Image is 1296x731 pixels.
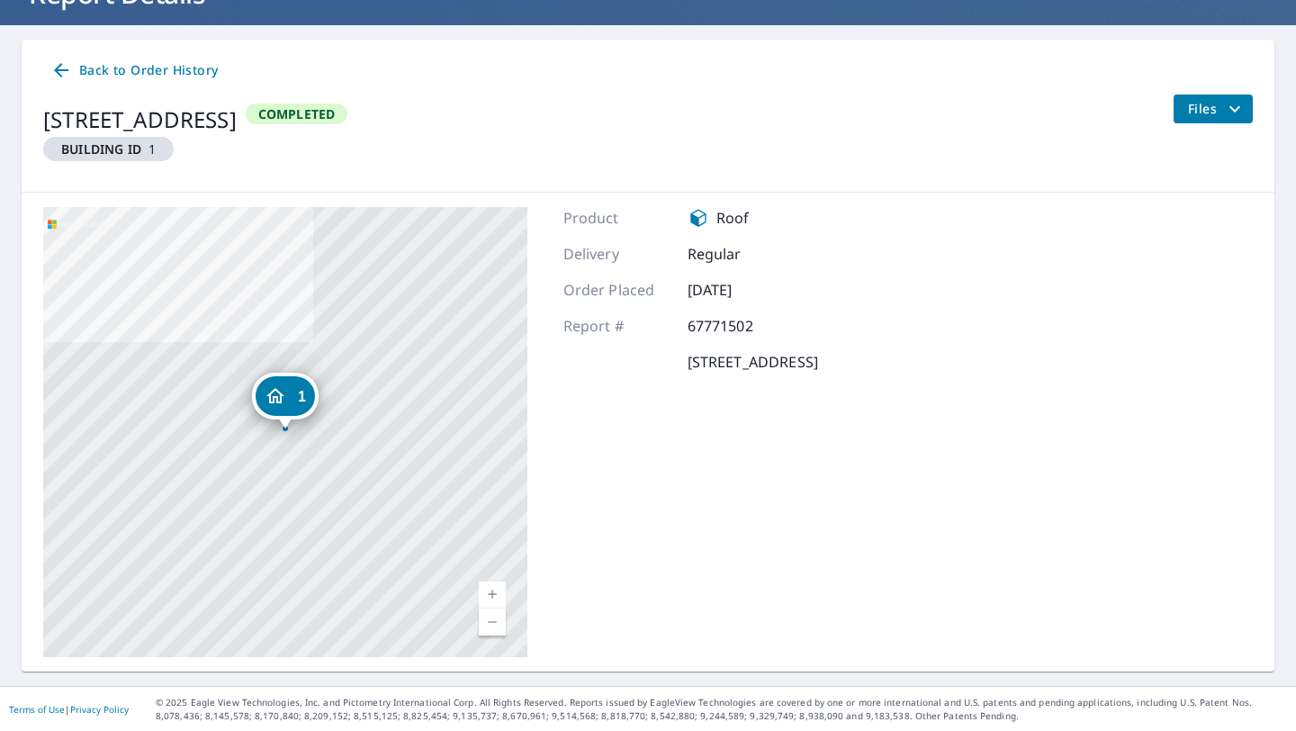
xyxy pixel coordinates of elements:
p: 67771502 [688,315,796,337]
p: Report # [563,315,671,337]
a: Privacy Policy [70,703,129,716]
p: [DATE] [688,279,796,301]
p: | [9,704,129,715]
span: 1 [50,140,166,158]
button: filesDropdownBtn-67771502 [1173,95,1253,123]
span: 1 [298,390,306,403]
p: Product [563,207,671,229]
a: Current Level 17, Zoom Out [479,609,506,636]
em: Building ID [61,140,141,158]
span: Completed [247,105,346,122]
a: Terms of Use [9,703,65,716]
p: © 2025 Eagle View Technologies, Inc. and Pictometry International Corp. All Rights Reserved. Repo... [156,696,1287,723]
div: Roof [688,207,796,229]
div: Dropped pin, building 1, Residential property, 3371 N Buffalo Dr Las Vegas, NV 89129 [252,373,319,429]
a: Back to Order History [43,54,225,87]
p: [STREET_ADDRESS] [688,351,818,373]
span: Back to Order History [50,59,218,82]
p: Delivery [563,243,671,265]
p: Regular [688,243,796,265]
span: Files [1188,98,1246,120]
p: Order Placed [563,279,671,301]
a: Current Level 17, Zoom In [479,582,506,609]
div: [STREET_ADDRESS] [43,104,237,136]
